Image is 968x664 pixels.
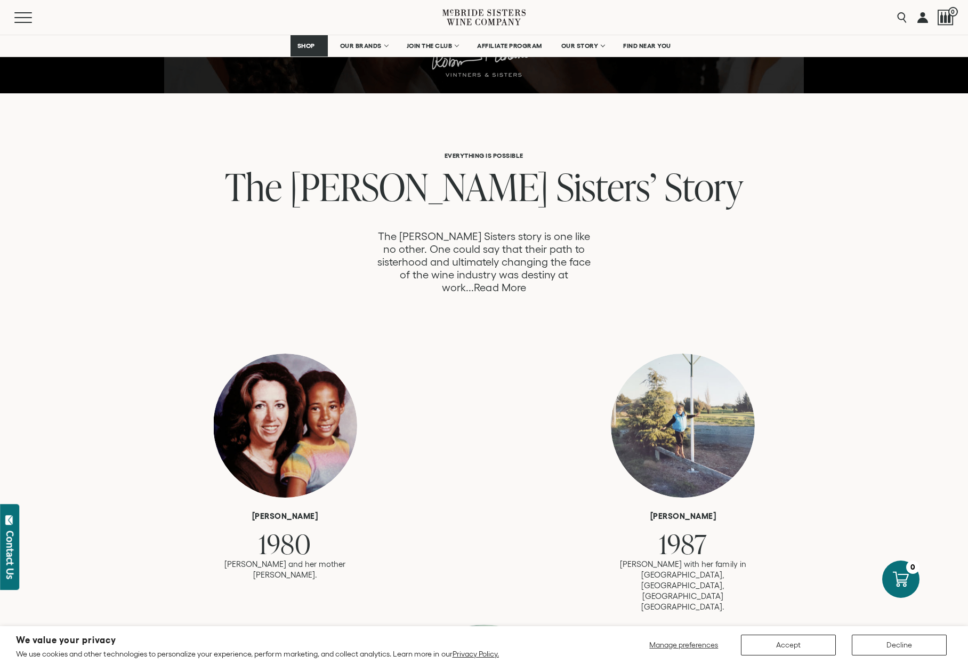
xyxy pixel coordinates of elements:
[470,35,549,57] a: AFFILIATE PROGRAM
[643,635,725,655] button: Manage preferences
[205,559,365,580] p: [PERSON_NAME] and her mother [PERSON_NAME].
[665,161,743,212] span: Story
[554,35,611,57] a: OUR STORY
[14,12,53,23] button: Mobile Menu Trigger
[616,35,678,57] a: FIND NEAR YOU
[225,161,282,212] span: The
[948,7,958,17] span: 0
[649,641,718,649] span: Manage preferences
[291,35,328,57] a: SHOP
[603,511,763,521] h6: [PERSON_NAME]
[407,42,453,50] span: JOIN THE CLUB
[556,161,657,212] span: Sisters’
[373,230,595,294] p: The [PERSON_NAME] Sisters story is one like no other. One could say that their path to sisterhood...
[297,42,316,50] span: SHOP
[474,282,526,294] a: Read More
[741,635,836,655] button: Accept
[477,42,542,50] span: AFFILIATE PROGRAM
[659,525,707,562] span: 1987
[5,531,15,579] div: Contact Us
[623,42,671,50] span: FIND NEAR YOU
[603,559,763,612] p: [PERSON_NAME] with her family in [GEOGRAPHIC_DATA], [GEOGRAPHIC_DATA], [GEOGRAPHIC_DATA] [GEOGRAP...
[135,152,833,159] h6: Everything is Possible
[453,650,499,658] a: Privacy Policy.
[290,161,548,212] span: [PERSON_NAME]
[205,511,365,521] h6: [PERSON_NAME]
[340,42,382,50] span: OUR BRANDS
[906,561,919,574] div: 0
[16,649,499,659] p: We use cookies and other technologies to personalize your experience, perform marketing, and coll...
[16,636,499,645] h2: We value your privacy
[852,635,947,655] button: Decline
[259,525,311,562] span: 1980
[561,42,599,50] span: OUR STORY
[400,35,465,57] a: JOIN THE CLUB
[333,35,394,57] a: OUR BRANDS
